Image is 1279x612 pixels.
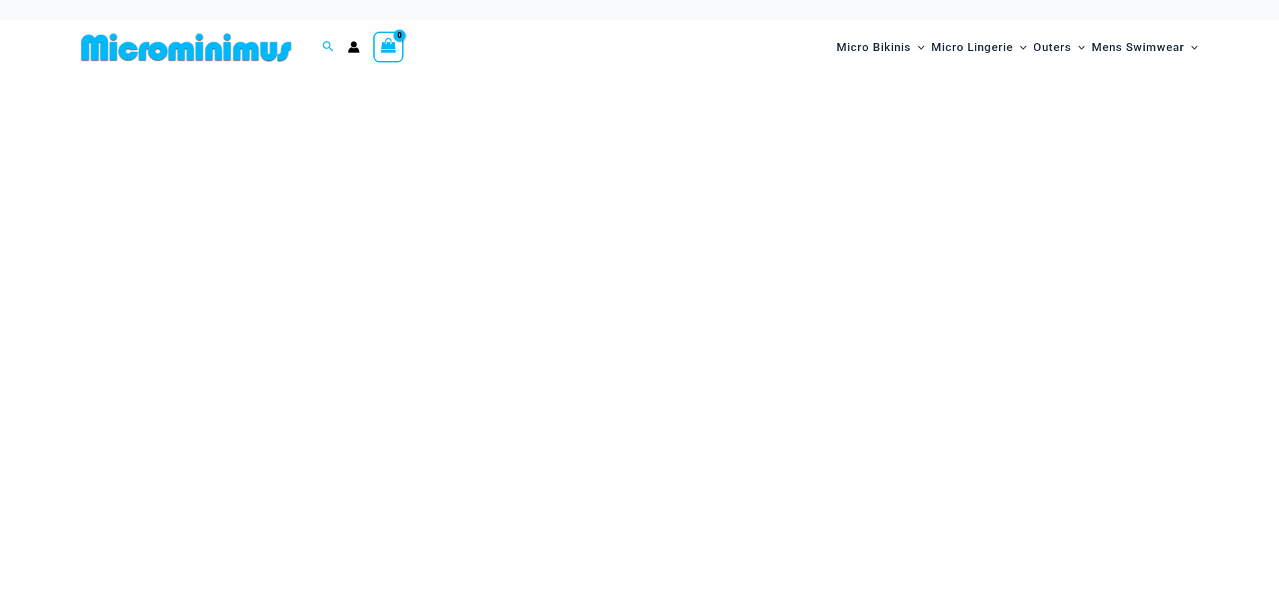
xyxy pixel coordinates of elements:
span: Outers [1033,30,1072,64]
a: Micro LingerieMenu ToggleMenu Toggle [928,27,1030,68]
a: OutersMenu ToggleMenu Toggle [1030,27,1088,68]
span: Micro Lingerie [931,30,1013,64]
a: Account icon link [348,41,360,53]
span: Menu Toggle [1072,30,1085,64]
img: MM SHOP LOGO FLAT [76,32,297,62]
nav: Site Navigation [831,25,1204,70]
span: Menu Toggle [1184,30,1198,64]
span: Mens Swimwear [1092,30,1184,64]
a: Micro BikinisMenu ToggleMenu Toggle [833,27,928,68]
a: Mens SwimwearMenu ToggleMenu Toggle [1088,27,1201,68]
span: Menu Toggle [911,30,925,64]
span: Menu Toggle [1013,30,1027,64]
a: View Shopping Cart, empty [373,32,404,62]
span: Micro Bikinis [837,30,911,64]
a: Search icon link [322,39,334,56]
